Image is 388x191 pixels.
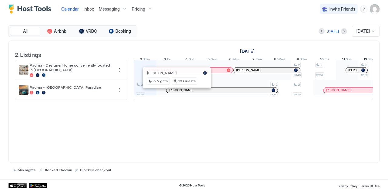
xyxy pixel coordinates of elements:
span: Padma - Designer Home conveniently located in [GEOGRAPHIC_DATA] [30,63,113,72]
span: Blocked checkout [80,168,111,172]
div: menu [116,66,123,74]
span: Messaging [99,6,120,12]
span: 3 [164,57,166,63]
span: 5 Nights [153,78,168,84]
a: October 8, 2025 [273,56,287,64]
span: [PERSON_NAME] [236,68,261,72]
span: Tue [256,57,262,63]
button: Previous month [319,28,325,34]
span: $439 [294,93,301,97]
div: menu [360,5,367,13]
button: Next month [341,28,347,34]
a: App Store [8,183,27,188]
a: October 5, 2025 [206,56,219,64]
span: 11 [342,57,345,63]
span: [PERSON_NAME] [348,68,359,72]
span: [PERSON_NAME] [169,88,193,92]
a: October 4, 2025 [184,56,196,64]
a: October 2, 2025 [138,56,152,64]
span: 2 [141,83,143,87]
a: Inbox [84,6,94,12]
a: Privacy Policy [337,182,357,189]
a: October 10, 2025 [318,56,330,64]
a: Calendar [61,6,79,12]
span: Pricing [132,6,145,12]
a: October 9, 2025 [295,56,309,64]
span: 6 [229,57,232,63]
div: menu [116,86,123,94]
span: [PERSON_NAME] [326,88,350,92]
span: Invite Friends [329,6,355,12]
a: October 1, 2025 [239,47,256,56]
a: October 7, 2025 [251,56,264,64]
span: Sat [346,57,352,63]
span: $165 [361,73,368,77]
span: © 2025 Host Tools [179,183,206,187]
a: October 6, 2025 [228,56,242,64]
button: Booking [105,27,135,35]
div: [DATE] [327,28,339,34]
span: Blocked checkin [44,168,72,172]
span: Booking [115,28,131,34]
button: [DATE] [326,28,340,35]
span: $207 [316,73,323,77]
span: Mon [232,57,240,63]
span: 2 Listings [15,50,41,59]
span: VRBO [86,28,97,34]
a: October 11, 2025 [340,56,353,64]
span: 7 [252,57,255,63]
a: October 12, 2025 [362,56,376,64]
span: Wed [277,57,285,63]
div: listing image [19,85,28,95]
button: Airbnb [42,27,72,35]
button: More options [116,86,123,94]
span: $149 [294,73,301,77]
span: [DATE] [356,28,370,34]
button: More options [116,66,123,74]
div: User profile [370,4,380,14]
span: Min nights [18,168,36,172]
span: 2 [320,63,322,67]
a: Host Tools Logo [8,5,54,14]
span: 3 [365,63,367,67]
span: 2 [298,83,300,87]
div: listing image [19,65,28,75]
span: Thu [143,57,150,63]
span: All [23,28,28,34]
span: 12 [363,57,367,63]
span: Thu [300,57,307,63]
button: All [10,27,40,35]
span: Terms Of Use [360,184,380,188]
span: 9 [297,57,299,63]
span: Sun [368,57,375,63]
span: Sun [211,57,217,63]
button: VRBO [73,27,103,35]
span: $269 [137,93,144,97]
span: 5 [207,57,210,63]
span: [PERSON_NAME] [147,71,177,75]
span: 2 [298,63,300,67]
a: Terms Of Use [360,182,380,189]
span: Airbnb [54,28,66,34]
span: $412 [271,93,278,97]
a: Google Play Store [29,183,47,188]
span: 2 [140,57,142,63]
span: 4 [185,57,188,63]
span: Fri [325,57,329,63]
span: Privacy Policy [337,184,357,188]
span: 10 [320,57,324,63]
span: Padma - [GEOGRAPHIC_DATA] Paradise [30,85,113,90]
div: tab-group [8,25,136,37]
span: 2 [276,83,277,87]
span: 8 [274,57,276,63]
span: 10 Guests [178,78,196,84]
a: October 3, 2025 [162,56,173,64]
span: Sat [189,57,195,63]
span: Fri [167,57,171,63]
